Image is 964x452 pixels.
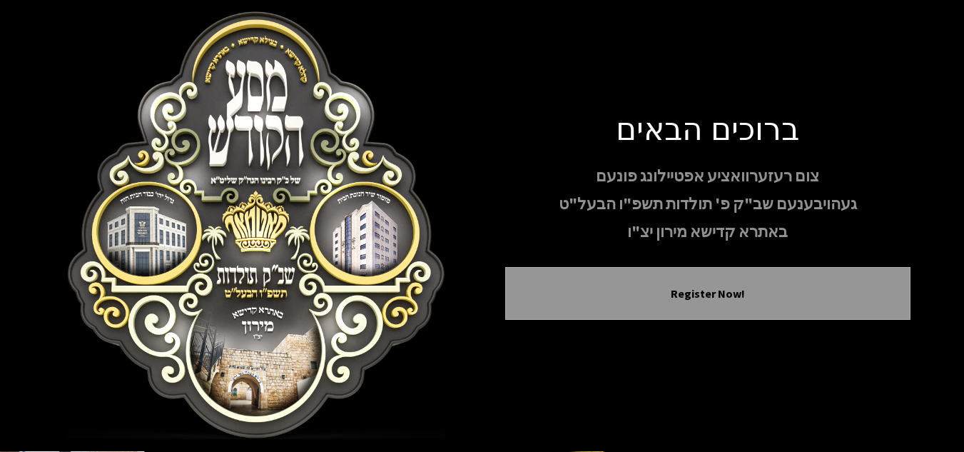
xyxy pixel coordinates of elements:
p: באתרא קדישא מירון יצ"ו [505,219,910,244]
img: Meron Toldos Logo [54,11,460,440]
button: Register Now! [523,285,893,302]
h1: ברוכים הבאים [505,109,910,146]
p: געהויבענעם שב"ק פ' תולדות תשפ"ו הבעל"ט [505,191,910,216]
p: צום רעזערוואציע אפטיילונג פונעם [505,164,910,189]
